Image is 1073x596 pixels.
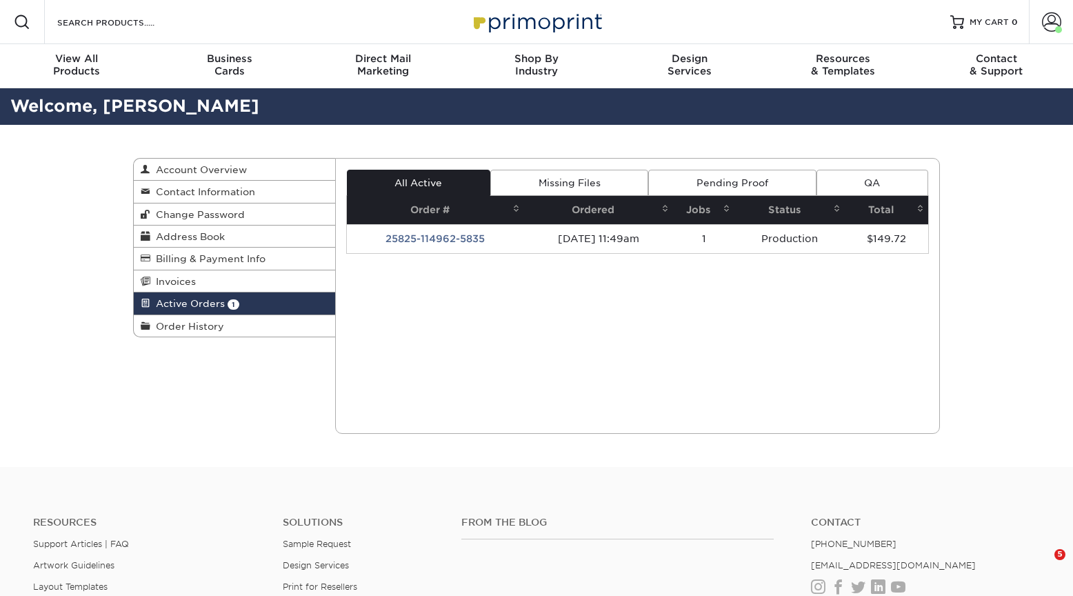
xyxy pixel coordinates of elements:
span: Design [613,52,766,65]
a: Print for Resellers [283,582,357,592]
h4: Solutions [283,517,441,528]
h4: From the Blog [461,517,774,528]
td: 1 [673,224,734,253]
iframe: Intercom live chat [1026,549,1059,582]
span: Direct Mail [307,52,460,65]
div: & Templates [766,52,919,77]
a: Contact Information [134,181,335,203]
a: Billing & Payment Info [134,248,335,270]
a: Missing Files [490,170,648,196]
a: Contact [811,517,1040,528]
th: Jobs [673,196,734,224]
th: Total [845,196,928,224]
input: SEARCH PRODUCTS..... [56,14,190,30]
a: Sample Request [283,539,351,549]
span: Account Overview [150,164,247,175]
div: Industry [460,52,613,77]
th: Status [734,196,845,224]
span: MY CART [970,17,1009,28]
td: [DATE] 11:49am [524,224,673,253]
span: 0 [1012,17,1018,27]
iframe: Google Customer Reviews [3,554,117,591]
th: Order # [347,196,524,224]
span: Active Orders [150,298,225,309]
td: Production [734,224,845,253]
div: Services [613,52,766,77]
td: $149.72 [845,224,928,253]
span: Business [153,52,306,65]
img: Primoprint [468,7,605,37]
div: Marketing [307,52,460,77]
a: Change Password [134,203,335,226]
span: Change Password [150,209,245,220]
th: Ordered [524,196,673,224]
span: 1 [228,299,239,310]
div: Cards [153,52,306,77]
a: Pending Proof [648,170,816,196]
a: Design Services [283,560,349,570]
td: 25825-114962-5835 [347,224,524,253]
a: BusinessCards [153,44,306,88]
a: Direct MailMarketing [307,44,460,88]
span: 5 [1054,549,1065,560]
a: [PHONE_NUMBER] [811,539,896,549]
span: Address Book [150,231,225,242]
a: Support Articles | FAQ [33,539,129,549]
span: Invoices [150,276,196,287]
a: Account Overview [134,159,335,181]
a: Address Book [134,226,335,248]
a: Invoices [134,270,335,292]
span: Contact [920,52,1073,65]
a: Contact& Support [920,44,1073,88]
a: [EMAIL_ADDRESS][DOMAIN_NAME] [811,560,976,570]
span: Resources [766,52,919,65]
span: Order History [150,321,224,332]
span: Contact Information [150,186,255,197]
h4: Resources [33,517,262,528]
div: & Support [920,52,1073,77]
span: Billing & Payment Info [150,253,265,264]
a: All Active [347,170,490,196]
a: Order History [134,315,335,337]
a: QA [816,170,928,196]
a: Resources& Templates [766,44,919,88]
a: Shop ByIndustry [460,44,613,88]
a: Active Orders 1 [134,292,335,315]
a: DesignServices [613,44,766,88]
span: Shop By [460,52,613,65]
